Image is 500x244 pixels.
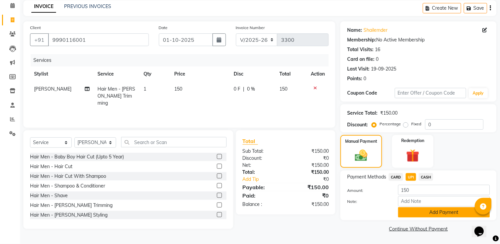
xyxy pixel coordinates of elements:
[294,176,334,183] div: ₹0
[140,67,171,82] th: Qty
[286,155,334,162] div: ₹0
[238,155,286,162] div: Discount:
[286,201,334,208] div: ₹150.00
[347,66,369,73] div: Last Visit:
[469,88,488,98] button: Apply
[30,67,93,82] th: Stylist
[31,1,56,13] a: INVOICE
[472,217,493,237] iframe: chat widget
[347,110,378,117] div: Service Total:
[30,212,107,219] div: Hair Men - [PERSON_NAME] Styling
[347,36,490,43] div: No Active Membership
[238,192,286,200] div: Paid:
[175,86,183,92] span: 150
[398,196,490,207] input: Add Note
[398,207,490,218] button: Add Payment
[31,54,334,67] div: Services
[342,188,393,194] label: Amount:
[406,173,416,181] span: UPI
[236,25,265,31] label: Invoice Number
[351,148,371,163] img: _cash.svg
[93,67,140,82] th: Service
[34,86,71,92] span: [PERSON_NAME]
[276,67,307,82] th: Total
[238,148,286,155] div: Sub Total:
[389,173,403,181] span: CARD
[347,36,376,43] div: Membership:
[347,46,373,53] div: Total Visits:
[159,25,168,31] label: Date
[401,138,424,144] label: Redemption
[286,169,334,176] div: ₹150.00
[376,56,379,63] div: 0
[395,88,466,98] input: Enter Offer / Coupon Code
[243,86,245,93] span: |
[48,33,149,46] input: Search by Name/Mobile/Email/Code
[30,25,41,31] label: Client
[247,86,255,93] span: 0 %
[230,67,276,82] th: Disc
[238,162,286,169] div: Net:
[411,121,421,127] label: Fixed
[375,46,380,53] div: 16
[121,137,227,147] input: Search or Scan
[286,183,334,191] div: ₹150.00
[347,173,386,180] span: Payment Methods
[342,226,495,233] a: Continue Without Payment
[347,121,368,128] div: Discount:
[30,153,124,160] div: Hair Men - Baby Boy Hair Cut (Upto 5 Year)
[64,3,111,9] a: PREVIOUS INVOICES
[464,3,487,13] button: Save
[286,192,334,200] div: ₹0
[171,67,230,82] th: Price
[342,199,393,205] label: Note:
[347,56,374,63] div: Card on file:
[307,67,329,82] th: Action
[286,148,334,155] div: ₹150.00
[423,3,461,13] button: Create New
[380,121,401,127] label: Percentage
[402,148,423,164] img: _gift.svg
[238,169,286,176] div: Total:
[380,110,398,117] div: ₹150.00
[347,27,362,34] div: Name:
[347,90,395,97] div: Coupon Code
[30,192,68,199] div: Hair Men - Shave
[144,86,147,92] span: 1
[238,176,294,183] a: Add Tip
[363,75,366,82] div: 0
[30,173,106,180] div: Hair Men - Hair Cut With Shampoo
[363,27,388,34] a: Shailemder
[30,163,72,170] div: Hair Men - Hair Cut
[234,86,241,93] span: 0 F
[347,75,362,82] div: Points:
[280,86,288,92] span: 150
[398,185,490,195] input: Amount
[30,182,105,190] div: Hair Men - Shampoo & Conditioner
[345,138,378,144] label: Manual Payment
[30,202,112,209] div: Hair Men - [PERSON_NAME] Trimming
[238,201,286,208] div: Balance :
[30,33,49,46] button: +91
[286,162,334,169] div: ₹150.00
[243,138,258,145] span: Total
[419,173,433,181] span: CASH
[238,183,286,191] div: Payable:
[371,66,396,73] div: 19-09-2025
[97,86,135,106] span: Hair Men - [PERSON_NAME] Trimming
